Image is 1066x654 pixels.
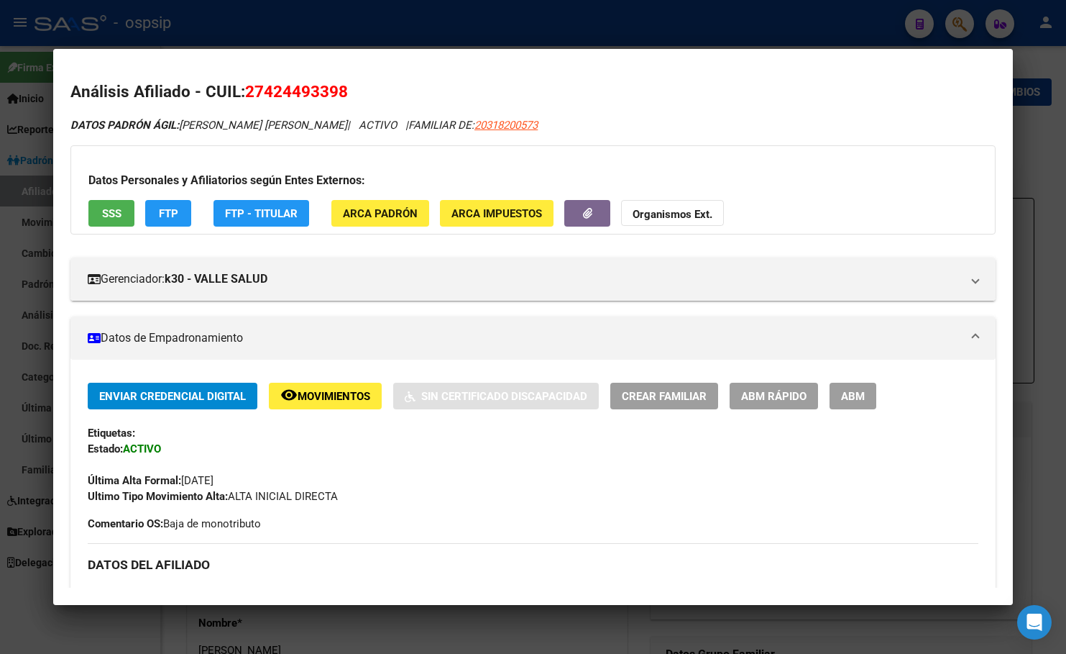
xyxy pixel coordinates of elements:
[741,390,807,403] span: ABM Rápido
[474,119,538,132] span: 20318200573
[633,208,712,221] strong: Organismos Ext.
[245,82,348,101] span: 27424493398
[88,442,123,455] strong: Estado:
[451,207,542,220] span: ARCA Impuestos
[88,330,961,347] mat-panel-title: Datos de Empadronamiento
[88,557,978,573] h3: DATOS DEL AFILIADO
[88,383,257,409] button: Enviar Credencial Digital
[88,517,163,530] strong: Comentario OS:
[421,390,587,403] span: Sin Certificado Discapacidad
[269,383,382,409] button: Movimientos
[165,271,267,288] strong: k30 - VALLE SALUD
[621,200,724,227] button: Organismos Ext.
[730,383,818,409] button: ABM Rápido
[533,586,715,599] strong: NO TIENE TELEFONOS REGISTRADOS
[88,490,228,503] strong: Ultimo Tipo Movimiento Alta:
[393,383,599,409] button: Sin Certificado Discapacidad
[70,119,347,132] span: [PERSON_NAME] [PERSON_NAME]
[225,207,298,220] span: FTP - Titular
[70,119,538,132] i: | ACTIVO |
[343,207,418,220] span: ARCA Padrón
[99,390,246,403] span: Enviar Credencial Digital
[88,490,338,503] span: ALTA INICIAL DIRECTA
[622,390,707,403] span: Crear Familiar
[610,383,718,409] button: Crear Familiar
[88,586,129,599] strong: Apellido:
[88,586,212,599] span: [PERSON_NAME]
[440,200,553,227] button: ARCA Impuestos
[88,427,135,440] strong: Etiquetas:
[123,442,161,455] strong: ACTIVO
[213,200,309,227] button: FTP - Titular
[70,317,996,360] mat-expansion-panel-header: Datos de Empadronamiento
[88,474,181,487] strong: Última Alta Formal:
[70,80,996,104] h2: Análisis Afiliado - CUIL:
[88,516,261,532] span: Baja de monotributo
[70,258,996,301] mat-expansion-panel-header: Gerenciador:k30 - VALLE SALUD
[280,386,298,404] mat-icon: remove_red_eye
[159,207,178,220] span: FTP
[88,271,961,288] mat-panel-title: Gerenciador:
[70,119,179,132] strong: DATOS PADRÓN ÁGIL:
[88,474,213,487] span: [DATE]
[88,200,134,227] button: SSS
[830,383,876,409] button: ABM
[841,390,865,403] span: ABM
[408,119,538,132] span: FAMILIAR DE:
[145,200,191,227] button: FTP
[331,200,429,227] button: ARCA Padrón
[88,172,978,189] h3: Datos Personales y Afiliatorios según Entes Externos:
[102,207,121,220] span: SSS
[1017,605,1052,640] div: Open Intercom Messenger
[298,390,370,403] span: Movimientos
